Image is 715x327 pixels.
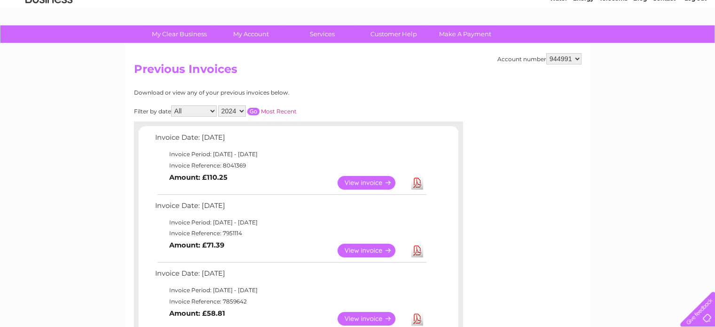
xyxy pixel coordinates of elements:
a: Blog [633,40,647,47]
a: Water [550,40,567,47]
h2: Previous Invoices [134,63,581,80]
td: Invoice Date: [DATE] [153,131,428,149]
div: Clear Business is a trading name of Verastar Limited (registered in [GEOGRAPHIC_DATA] No. 3667643... [136,5,580,46]
a: 0333 014 3131 [538,5,603,16]
a: Customer Help [355,25,432,43]
b: Amount: £71.39 [169,241,224,249]
a: Download [411,312,423,326]
a: View [338,312,407,326]
a: Energy [573,40,594,47]
td: Invoice Date: [DATE] [153,267,428,285]
a: Download [411,176,423,190]
td: Invoice Period: [DATE] - [DATE] [153,149,428,160]
a: Make A Payment [426,25,504,43]
b: Amount: £58.81 [169,309,225,318]
td: Invoice Reference: 7951114 [153,228,428,239]
a: View [338,176,407,190]
div: Account number [497,53,581,64]
td: Invoice Period: [DATE] - [DATE] [153,285,428,296]
div: Download or view any of your previous invoices below. [134,89,381,96]
a: My Clear Business [141,25,218,43]
a: Download [411,244,423,257]
a: Most Recent [261,108,297,115]
img: logo.png [25,24,73,53]
a: Services [283,25,361,43]
a: Telecoms [599,40,628,47]
td: Invoice Reference: 7859642 [153,296,428,307]
a: My Account [212,25,290,43]
a: Log out [684,40,706,47]
b: Amount: £110.25 [169,173,228,182]
td: Invoice Date: [DATE] [153,199,428,217]
div: Filter by date [134,105,381,117]
td: Invoice Reference: 8041369 [153,160,428,171]
td: Invoice Period: [DATE] - [DATE] [153,217,428,228]
a: View [338,244,407,257]
a: Contact [652,40,676,47]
